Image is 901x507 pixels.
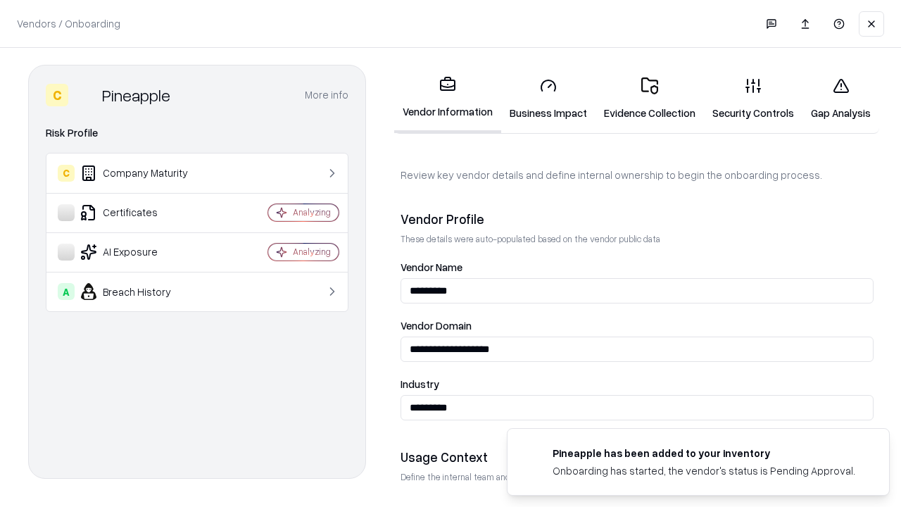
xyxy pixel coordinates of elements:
[524,446,541,463] img: pineappleenergy.com
[802,66,879,132] a: Gap Analysis
[74,84,96,106] img: Pineapple
[401,320,874,331] label: Vendor Domain
[394,65,501,133] a: Vendor Information
[58,283,226,300] div: Breach History
[46,84,68,106] div: C
[501,66,596,132] a: Business Impact
[401,211,874,227] div: Vendor Profile
[293,206,331,218] div: Analyzing
[58,283,75,300] div: A
[553,463,855,478] div: Onboarding has started, the vendor's status is Pending Approval.
[401,471,874,483] p: Define the internal team and reason for using this vendor. This helps assess business relevance a...
[17,16,120,31] p: Vendors / Onboarding
[58,244,226,261] div: AI Exposure
[293,246,331,258] div: Analyzing
[401,379,874,389] label: Industry
[401,168,874,182] p: Review key vendor details and define internal ownership to begin the onboarding process.
[704,66,802,132] a: Security Controls
[401,449,874,465] div: Usage Context
[58,204,226,221] div: Certificates
[401,262,874,273] label: Vendor Name
[553,446,855,461] div: Pineapple has been added to your inventory
[596,66,704,132] a: Evidence Collection
[401,233,874,245] p: These details were auto-populated based on the vendor public data
[58,165,75,182] div: C
[102,84,170,106] div: Pineapple
[305,82,348,108] button: More info
[58,165,226,182] div: Company Maturity
[46,125,348,142] div: Risk Profile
